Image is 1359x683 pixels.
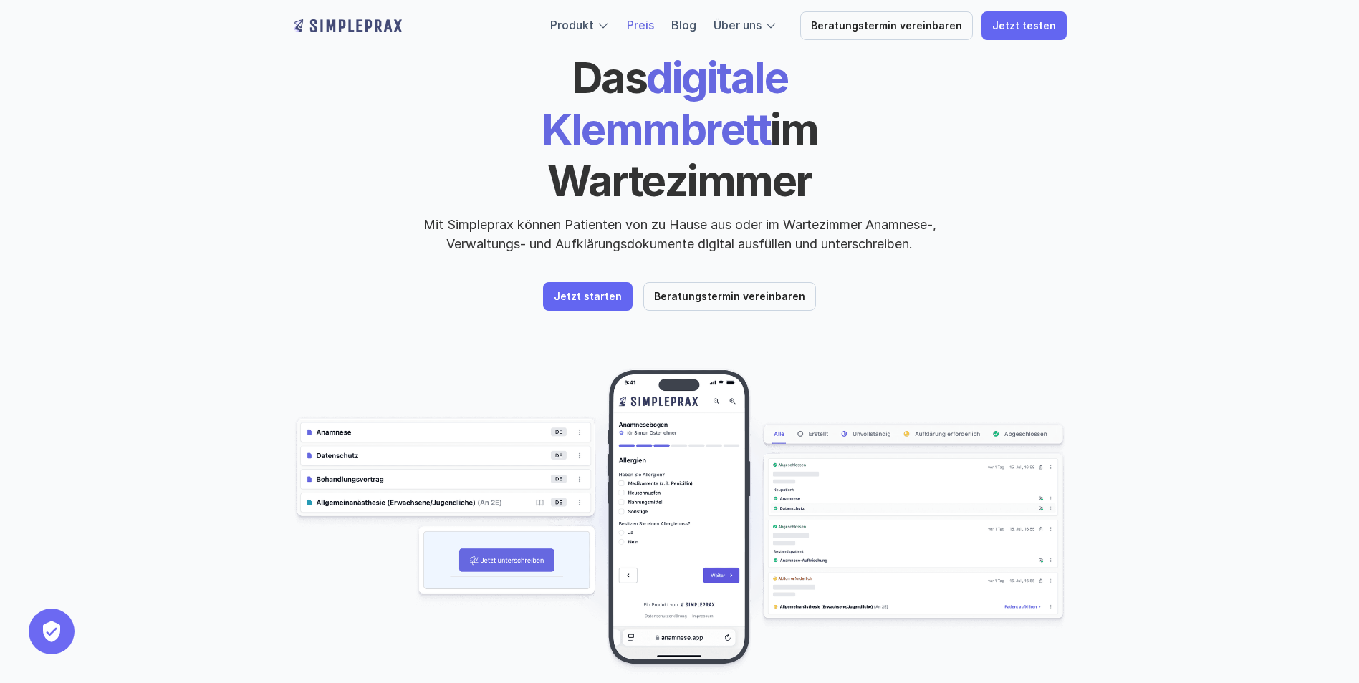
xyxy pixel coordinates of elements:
a: Über uns [714,18,762,32]
p: Mit Simpleprax können Patienten von zu Hause aus oder im Wartezimmer Anamnese-, Verwaltungs- und ... [411,215,949,253]
a: Produkt [550,18,594,32]
p: Jetzt testen [992,20,1056,32]
a: Preis [627,18,654,32]
a: Beratungstermin vereinbaren [800,11,973,40]
span: im Wartezimmer [547,103,825,206]
a: Jetzt testen [981,11,1067,40]
p: Beratungstermin vereinbaren [654,291,805,303]
a: Jetzt starten [543,282,633,311]
span: Das [572,52,647,103]
p: Jetzt starten [554,291,622,303]
a: Blog [671,18,696,32]
a: Beratungstermin vereinbaren [643,282,816,311]
img: Beispielscreenshots aus der Simpleprax Anwendung [293,368,1067,676]
h1: digitale Klemmbrett [433,52,927,206]
p: Beratungstermin vereinbaren [811,20,962,32]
